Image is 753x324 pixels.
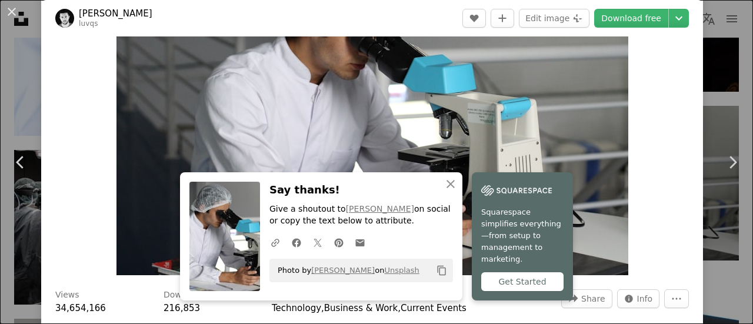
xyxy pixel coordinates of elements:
[164,289,209,301] h3: Downloads
[79,8,152,19] a: [PERSON_NAME]
[164,303,200,313] span: 216,853
[594,9,668,28] a: Download free
[561,289,612,308] button: Share this image
[481,182,552,199] img: file-1747939142011-51e5cc87e3c9
[401,303,467,313] a: Current Events
[286,231,307,254] a: Share on Facebook
[272,303,321,313] a: Technology
[328,231,349,254] a: Share on Pinterest
[432,260,452,280] button: Copy to clipboard
[307,231,328,254] a: Share on Twitter
[79,19,98,28] a: luvqs
[637,290,653,308] span: Info
[55,9,74,28] img: Go to Lucas Vasques's profile
[491,9,514,28] button: Add to Collection
[581,290,605,308] span: Share
[269,203,453,227] p: Give a shoutout to on social or copy the text below to attribute.
[324,303,398,313] a: Business & Work
[384,266,419,275] a: Unsplash
[55,303,106,313] span: 34,654,166
[462,9,486,28] button: Like
[472,172,573,300] a: Squarespace simplifies everything—from setup to management to marketing.Get Started
[321,303,324,313] span: ,
[519,9,589,28] button: Edit image
[55,289,79,301] h3: Views
[481,206,564,265] span: Squarespace simplifies everything—from setup to management to marketing.
[269,182,453,199] h3: Say thanks!
[349,231,371,254] a: Share over email
[398,303,401,313] span: ,
[346,204,414,213] a: [PERSON_NAME]
[617,289,660,308] button: Stats about this image
[272,261,419,280] span: Photo by on
[669,9,689,28] button: Choose download size
[311,266,375,275] a: [PERSON_NAME]
[664,289,689,308] button: More Actions
[481,272,564,291] div: Get Started
[712,106,753,219] a: Next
